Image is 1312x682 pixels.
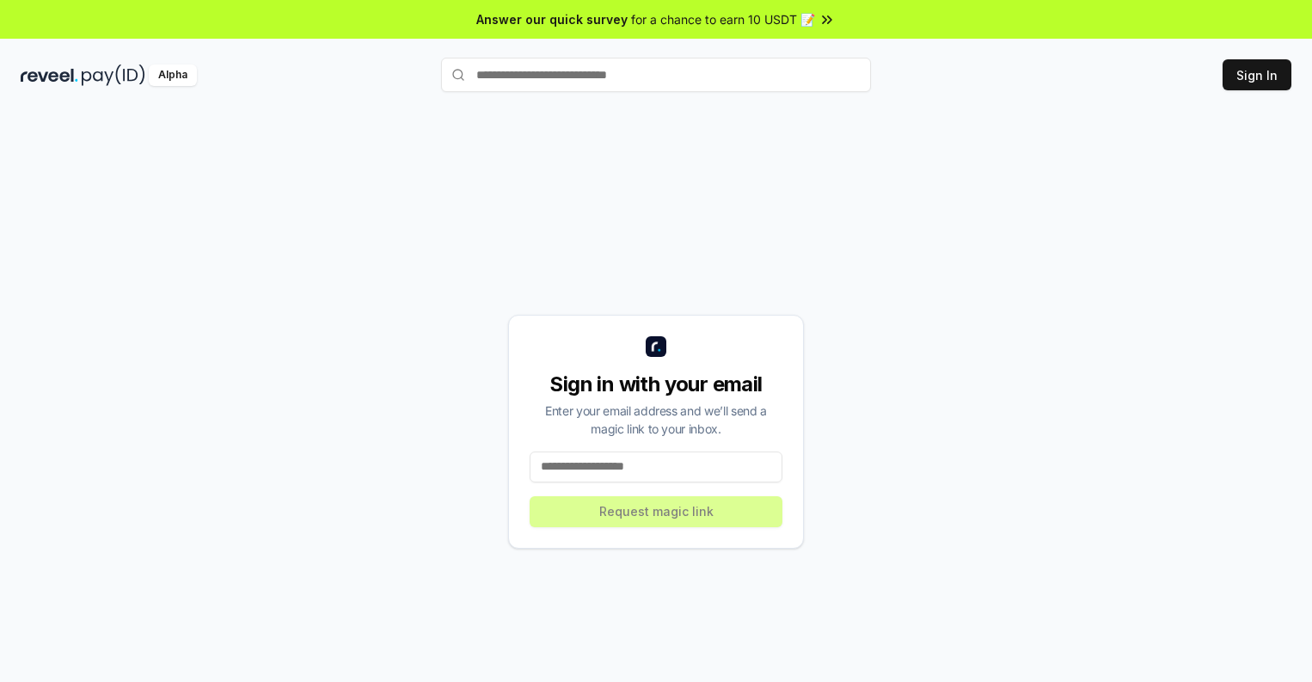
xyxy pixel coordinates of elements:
[646,336,666,357] img: logo_small
[82,65,145,86] img: pay_id
[476,10,628,28] span: Answer our quick survey
[530,402,782,438] div: Enter your email address and we’ll send a magic link to your inbox.
[21,65,78,86] img: reveel_dark
[149,65,197,86] div: Alpha
[631,10,815,28] span: for a chance to earn 10 USDT 📝
[1223,59,1291,90] button: Sign In
[530,371,782,398] div: Sign in with your email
